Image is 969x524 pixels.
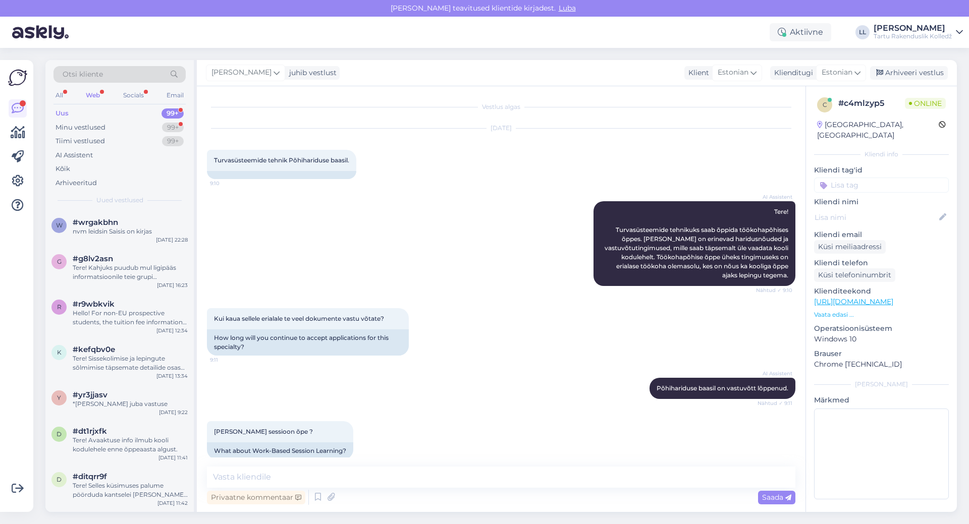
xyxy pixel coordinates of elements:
[814,359,949,370] p: Chrome [TECHNICAL_ID]
[814,178,949,193] input: Lisa tag
[56,164,70,174] div: Kõik
[56,150,93,160] div: AI Assistent
[874,24,952,32] div: [PERSON_NAME]
[814,286,949,297] p: Klienditeekond
[755,193,792,201] span: AI Assistent
[762,493,791,502] span: Saada
[814,323,949,334] p: Operatsioonisüsteem
[822,67,852,78] span: Estonian
[211,67,272,78] span: [PERSON_NAME]
[755,399,792,407] span: Nähtud ✓ 9:11
[73,354,188,372] div: Tere! Sissekolimise ja lepingute sõlmimise täpsemate detailide osas palun pöörduge otse õpilaskod...
[755,286,792,294] span: Nähtud ✓ 9:10
[770,68,813,78] div: Klienditugi
[814,197,949,207] p: Kliendi nimi
[73,300,115,309] span: #r9wbkvik
[285,68,337,78] div: juhib vestlust
[814,395,949,405] p: Märkmed
[73,263,188,281] div: Tere! Kahjuks puudub mul ligipääs informatsioonile teie grupi määramise kohta. Palun võtke ühendu...
[156,327,188,334] div: [DATE] 12:34
[870,66,948,80] div: Arhiveeri vestlus
[57,303,62,311] span: r
[814,348,949,359] p: Brauser
[73,227,188,236] div: nvm leidsin Saisis on kirjas
[814,268,895,282] div: Küsi telefoninumbrit
[56,221,63,229] span: w
[73,254,113,263] span: #g8lv2asn
[56,123,105,133] div: Minu vestlused
[73,218,118,227] span: #wrgakbhn
[814,380,949,389] div: [PERSON_NAME]
[207,491,305,504] div: Privaatne kommentaar
[814,310,949,319] p: Vaata edasi ...
[905,98,946,109] span: Online
[157,281,188,289] div: [DATE] 16:23
[815,212,937,223] input: Lisa nimi
[84,89,102,102] div: Web
[718,67,748,78] span: Estonian
[57,394,61,401] span: y
[8,68,27,87] img: Askly Logo
[156,372,188,380] div: [DATE] 13:34
[162,136,184,146] div: 99+
[210,180,248,187] span: 9:10
[838,97,905,109] div: # c4mlzyp5
[73,481,188,499] div: Tere! Selles küsimuses palume pöörduda kantselei [PERSON_NAME]: [PERSON_NAME]. Kontaktandmed on j...
[57,258,62,265] span: g
[814,150,949,159] div: Kliendi info
[73,390,107,399] span: #yr3jjasv
[814,229,949,240] p: Kliendi email
[214,428,313,435] span: [PERSON_NAME] sessioon õpe ?
[755,370,792,377] span: AI Assistent
[57,476,62,483] span: d
[73,345,115,354] span: #kefqbv0e
[207,124,795,133] div: [DATE]
[210,356,248,364] span: 9:11
[121,89,146,102] div: Socials
[770,23,831,41] div: Aktiivne
[874,24,963,40] a: [PERSON_NAME]Tartu Rakenduslik Kolledž
[814,165,949,176] p: Kliendi tag'id
[165,89,186,102] div: Email
[57,430,62,438] span: d
[158,454,188,461] div: [DATE] 11:41
[207,442,353,459] div: What about Work-Based Session Learning?
[817,120,939,141] div: [GEOGRAPHIC_DATA], [GEOGRAPHIC_DATA]
[96,196,143,205] span: Uued vestlused
[814,334,949,344] p: Windows 10
[57,348,62,356] span: k
[207,102,795,111] div: Vestlus algas
[823,101,827,108] span: c
[814,297,893,306] a: [URL][DOMAIN_NAME]
[855,25,870,39] div: LL
[156,236,188,244] div: [DATE] 22:28
[684,68,709,78] div: Klient
[56,178,97,188] div: Arhiveeritud
[214,156,349,164] span: Turvasüsteemide tehnik Põhihariduse baasil.
[814,240,886,254] div: Küsi meiliaadressi
[73,472,107,481] span: #ditqrr9f
[56,136,105,146] div: Tiimi vestlused
[162,123,184,133] div: 99+
[73,399,188,409] div: *[PERSON_NAME] juba vastuse
[73,309,188,327] div: Hello! For non-EU prospective students, the tuition fee information can be complex and depends on...
[56,108,69,119] div: Uus
[53,89,65,102] div: All
[207,329,409,356] div: How long will you continue to accept applications for this specialty?
[161,108,184,119] div: 99+
[556,4,579,13] span: Luba
[874,32,952,40] div: Tartu Rakenduslik Kolledž
[159,409,188,416] div: [DATE] 9:22
[214,315,384,322] span: Kui kaua sellele erialale te veel dokumente vastu võtate?
[814,258,949,268] p: Kliendi telefon
[657,384,788,392] span: Põhihariduse baasil on vastuvõtt lõppenud.
[73,427,107,436] span: #dt1rjxfk
[63,69,103,80] span: Otsi kliente
[73,436,188,454] div: Tere! Avaaktuse info ilmub kooli kodulehele enne õppeaasta algust.
[157,499,188,507] div: [DATE] 11:42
